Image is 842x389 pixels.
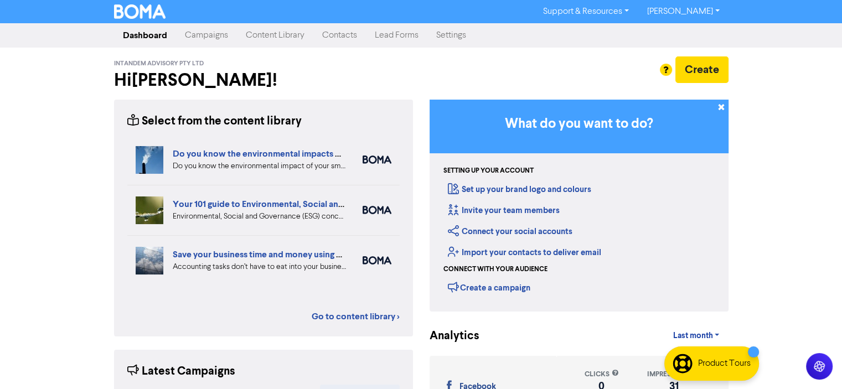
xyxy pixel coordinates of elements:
span: InTandem Advisory Pty Ltd [114,60,204,68]
a: Save your business time and money using cloud accounting [173,249,406,260]
a: Invite your team members [448,205,560,216]
div: impressions [647,369,701,380]
iframe: Chat Widget [787,336,842,389]
a: Import your contacts to deliver email [448,247,601,258]
div: Select from the content library [127,113,302,130]
img: boma [363,155,391,164]
a: Do you know the environmental impacts of your business? [173,148,404,159]
a: Connect your social accounts [448,226,572,237]
a: Lead Forms [366,24,427,46]
div: Setting up your account [443,166,534,176]
div: Connect with your audience [443,264,547,274]
a: Support & Resources [534,3,638,20]
div: Create a campaign [448,279,530,295]
div: Environmental, Social and Governance (ESG) concerns are a vital part of running a business. Our 1... [173,211,346,222]
h3: What do you want to do? [446,116,712,132]
div: clicks [585,369,619,380]
a: Your 101 guide to Environmental, Social and Governance (ESG) [173,199,418,210]
div: Latest Campaigns [127,363,235,380]
div: Accounting tasks don’t have to eat into your business time. With the right cloud accounting softw... [173,261,346,273]
div: Analytics [430,328,466,345]
span: Last month [673,331,712,341]
a: Go to content library > [312,310,400,323]
img: boma_accounting [363,256,391,264]
a: Contacts [313,24,366,46]
a: Dashboard [114,24,176,46]
img: BOMA Logo [114,4,166,19]
a: Content Library [237,24,313,46]
a: Last month [664,325,728,347]
h2: Hi [PERSON_NAME] ! [114,70,413,91]
button: Create [675,56,729,83]
div: Getting Started in BOMA [430,100,729,312]
a: Campaigns [176,24,237,46]
img: boma [363,206,391,214]
div: Do you know the environmental impact of your small business? We highlight four ways you can under... [173,160,346,172]
a: Settings [427,24,475,46]
a: [PERSON_NAME] [638,3,728,20]
a: Set up your brand logo and colours [448,184,591,195]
